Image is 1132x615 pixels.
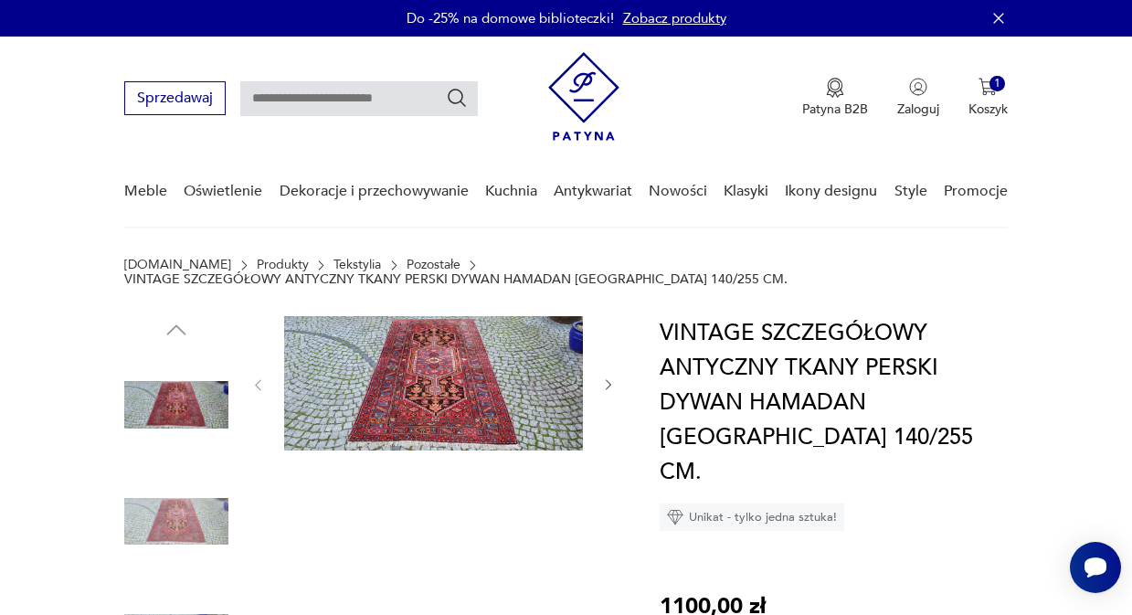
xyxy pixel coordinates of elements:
h1: VINTAGE SZCZEGÓŁOWY ANTYCZNY TKANY PERSKI DYWAN HAMADAN [GEOGRAPHIC_DATA] 140/255 CM. [660,316,1013,490]
p: Koszyk [968,101,1008,118]
p: Zaloguj [897,101,939,118]
a: Produkty [257,258,309,272]
a: Zobacz produkty [623,9,726,27]
a: Style [894,156,927,227]
a: Meble [124,156,167,227]
a: Tekstylia [333,258,381,272]
img: Zdjęcie produktu VINTAGE SZCZEGÓŁOWY ANTYCZNY TKANY PERSKI DYWAN HAMADAN IRAN 140/255 CM. [284,316,583,451]
button: Sprzedawaj [124,81,226,115]
div: Unikat - tylko jedna sztuka! [660,504,844,531]
div: 1 [989,76,1005,91]
p: Do -25% na domowe biblioteczki! [407,9,614,27]
a: Sprzedawaj [124,93,226,106]
button: Patyna B2B [802,78,868,118]
a: [DOMAIN_NAME] [124,258,231,272]
img: Ikonka użytkownika [909,78,927,96]
a: Klasyki [724,156,768,227]
button: 1Koszyk [968,78,1008,118]
a: Oświetlenie [184,156,262,227]
iframe: Smartsupp widget button [1070,542,1121,593]
a: Promocje [944,156,1008,227]
img: Patyna - sklep z meblami i dekoracjami vintage [548,52,619,141]
img: Ikona koszyka [979,78,997,96]
a: Antykwariat [554,156,632,227]
img: Zdjęcie produktu VINTAGE SZCZEGÓŁOWY ANTYCZNY TKANY PERSKI DYWAN HAMADAN IRAN 140/255 CM. [124,353,228,457]
p: VINTAGE SZCZEGÓŁOWY ANTYCZNY TKANY PERSKI DYWAN HAMADAN [GEOGRAPHIC_DATA] 140/255 CM. [124,272,788,287]
img: Ikona diamentu [667,509,683,525]
a: Ikona medaluPatyna B2B [802,78,868,118]
button: Zaloguj [897,78,939,118]
p: Patyna B2B [802,101,868,118]
a: Kuchnia [485,156,537,227]
a: Pozostałe [407,258,460,272]
a: Nowości [649,156,707,227]
img: Ikona medalu [826,78,844,98]
img: Zdjęcie produktu VINTAGE SZCZEGÓŁOWY ANTYCZNY TKANY PERSKI DYWAN HAMADAN IRAN 140/255 CM. [124,470,228,574]
a: Dekoracje i przechowywanie [280,156,469,227]
a: Ikony designu [785,156,877,227]
button: Szukaj [446,87,468,109]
